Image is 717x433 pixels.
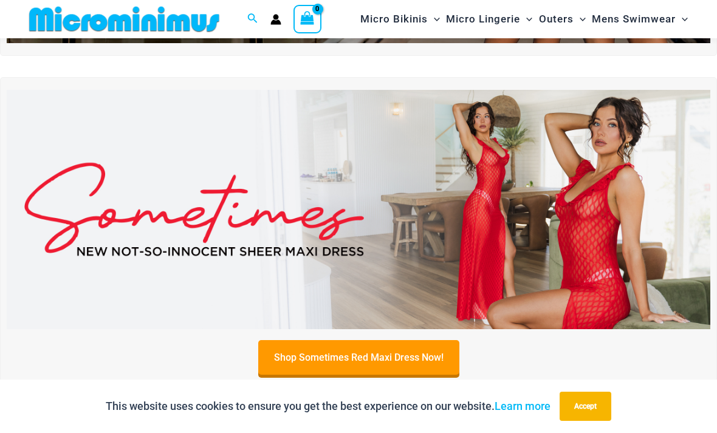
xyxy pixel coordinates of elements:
[270,14,281,25] a: Account icon link
[520,4,532,35] span: Menu Toggle
[7,90,710,329] img: Sometimes Red Maxi Dress
[360,4,428,35] span: Micro Bikinis
[539,4,574,35] span: Outers
[428,4,440,35] span: Menu Toggle
[258,340,459,375] a: Shop Sometimes Red Maxi Dress Now!
[293,5,321,33] a: View Shopping Cart, empty
[560,392,611,421] button: Accept
[592,4,676,35] span: Mens Swimwear
[446,4,520,35] span: Micro Lingerie
[247,12,258,27] a: Search icon link
[357,4,443,35] a: Micro BikinisMenu ToggleMenu Toggle
[676,4,688,35] span: Menu Toggle
[443,4,535,35] a: Micro LingerieMenu ToggleMenu Toggle
[536,4,589,35] a: OutersMenu ToggleMenu Toggle
[589,4,691,35] a: Mens SwimwearMenu ToggleMenu Toggle
[495,400,551,412] a: Learn more
[574,4,586,35] span: Menu Toggle
[106,397,551,415] p: This website uses cookies to ensure you get the best experience on our website.
[355,2,693,36] nav: Site Navigation
[24,5,224,33] img: MM SHOP LOGO FLAT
